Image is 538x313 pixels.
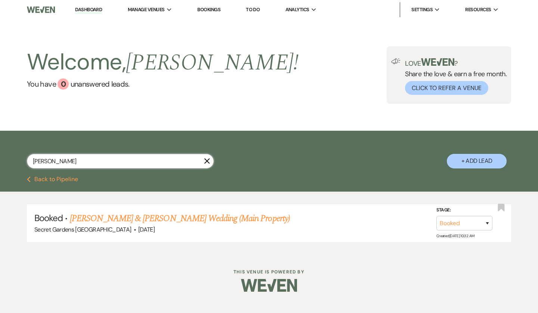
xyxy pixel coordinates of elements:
img: Weven Logo [27,2,55,18]
span: Resources [465,6,491,13]
a: Dashboard [75,6,102,13]
span: [PERSON_NAME] ! [126,46,299,80]
span: Settings [411,6,433,13]
img: Weven Logo [241,272,297,298]
a: You have 0 unanswered leads. [27,78,299,90]
span: [DATE] [138,226,155,233]
a: [PERSON_NAME] & [PERSON_NAME] Wedding (Main Property) [70,212,290,225]
div: Share the love & earn a free month. [401,58,507,95]
img: loud-speaker-illustration.svg [391,58,401,64]
button: Back to Pipeline [27,176,78,182]
span: Manage Venues [128,6,165,13]
label: Stage: [436,206,492,214]
span: Created: [DATE] 10:32 AM [436,233,474,238]
h2: Welcome, [27,46,299,78]
button: Click to Refer a Venue [405,81,488,95]
div: 0 [58,78,69,90]
span: Analytics [285,6,309,13]
span: Booked [34,212,63,224]
span: Secret Gardens [GEOGRAPHIC_DATA] [34,226,132,233]
a: To Do [246,6,260,13]
input: Search by name, event date, email address or phone number [27,154,214,168]
button: + Add Lead [447,154,507,168]
img: weven-logo-green.svg [421,58,454,66]
p: Love ? [405,58,507,67]
a: Bookings [197,6,220,13]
